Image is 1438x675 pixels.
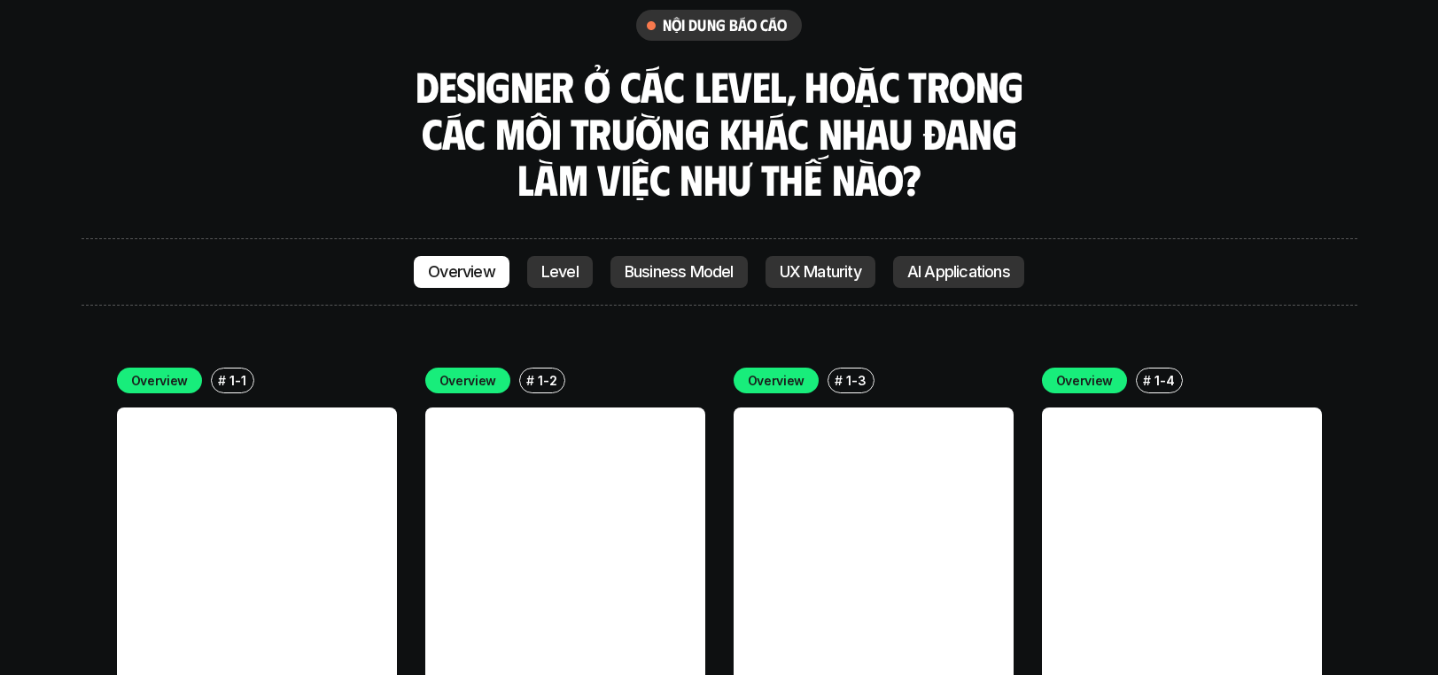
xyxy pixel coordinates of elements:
h6: # [218,374,226,387]
a: Business Model [610,256,748,288]
p: 1-4 [1154,371,1174,390]
p: Overview [439,371,497,390]
h6: # [526,374,534,387]
a: Level [527,256,593,288]
a: Overview [414,256,509,288]
p: Overview [748,371,805,390]
p: Overview [131,371,189,390]
p: 1-1 [229,371,245,390]
p: AI Applications [907,263,1010,281]
h3: Designer ở các level, hoặc trong các môi trường khác nhau đang làm việc như thế nào? [409,63,1030,203]
h6: # [1143,374,1151,387]
p: Overview [428,263,495,281]
p: UX Maturity [780,263,861,281]
p: 1-3 [846,371,866,390]
h6: nội dung báo cáo [663,15,788,35]
h6: # [835,374,843,387]
p: 1-2 [538,371,556,390]
p: Business Model [625,263,734,281]
p: Level [541,263,579,281]
a: AI Applications [893,256,1024,288]
a: UX Maturity [766,256,875,288]
p: Overview [1056,371,1114,390]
